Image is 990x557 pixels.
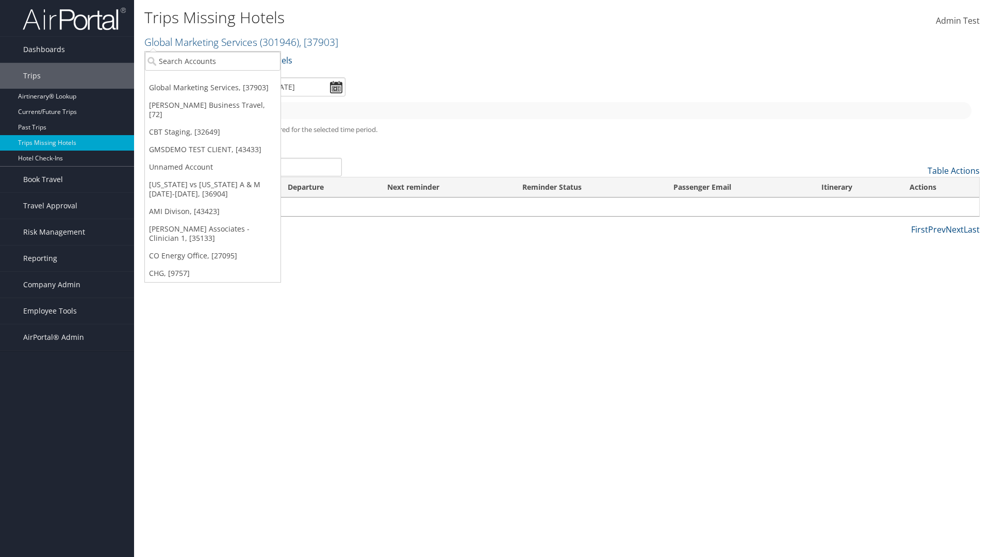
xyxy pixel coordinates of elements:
[145,158,280,176] a: Unnamed Account
[936,15,980,26] span: Admin Test
[812,177,900,198] th: Itinerary
[23,219,85,245] span: Risk Management
[145,52,280,71] input: Search Accounts
[145,176,280,203] a: [US_STATE] vs [US_STATE] A & M [DATE]-[DATE], [36904]
[145,203,280,220] a: AMI Divison, [43423]
[936,5,980,37] a: Admin Test
[23,193,77,219] span: Travel Approval
[513,177,664,198] th: Reminder Status
[964,224,980,235] a: Last
[928,165,980,176] a: Table Actions
[145,79,280,96] a: Global Marketing Services, [37903]
[145,220,280,247] a: [PERSON_NAME] Associates - Clinician 1, [35133]
[378,177,513,198] th: Next reminder
[23,167,63,192] span: Book Travel
[23,324,84,350] span: AirPortal® Admin
[23,7,126,31] img: airportal-logo.png
[23,63,41,89] span: Trips
[144,54,701,68] p: Filter:
[946,224,964,235] a: Next
[145,96,280,123] a: [PERSON_NAME] Business Travel, [72]
[23,37,65,62] span: Dashboards
[23,245,57,271] span: Reporting
[145,265,280,282] a: CHG, [9757]
[299,35,338,49] span: , [ 37903 ]
[23,272,80,298] span: Company Admin
[237,77,345,96] input: [DATE] - [DATE]
[145,123,280,141] a: CBT Staging, [32649]
[145,198,979,216] td: All overnight stays are covered.
[152,125,972,135] h5: * progress bar represents overnights covered for the selected time period.
[900,177,979,198] th: Actions
[145,247,280,265] a: CO Energy Office, [27095]
[23,298,77,324] span: Employee Tools
[145,141,280,158] a: GMSDEMO TEST CLIENT, [43433]
[144,7,701,28] h1: Trips Missing Hotels
[911,224,928,235] a: First
[928,224,946,235] a: Prev
[664,177,812,198] th: Passenger Email: activate to sort column ascending
[144,35,338,49] a: Global Marketing Services
[278,177,378,198] th: Departure: activate to sort column ascending
[260,35,299,49] span: ( 301946 )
